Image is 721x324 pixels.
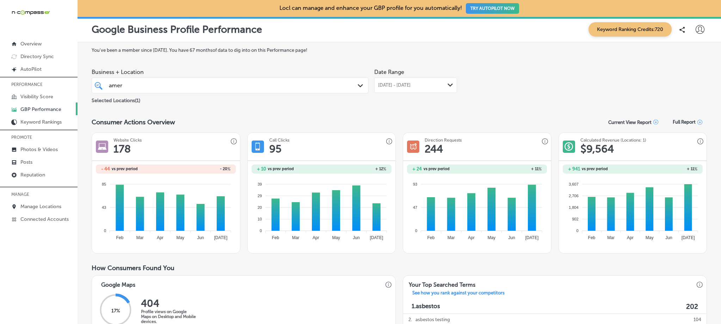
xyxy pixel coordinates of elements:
tspan: Apr [157,235,164,240]
h3: Website Clicks [113,138,142,143]
span: Consumer Actions Overview [92,118,175,126]
h1: $ 9,564 [580,143,614,155]
tspan: 85 [102,182,106,186]
tspan: 47 [413,205,417,210]
label: You've been a member since [DATE] . You have 67 months of data to dig into on this Performance page! [92,48,707,53]
span: vs prev period [112,167,138,171]
p: Manage Locations [20,204,61,210]
tspan: May [645,235,653,240]
tspan: Mar [607,235,615,240]
span: % [694,167,697,172]
tspan: Jun [197,235,204,240]
tspan: Mar [292,235,300,240]
p: Directory Sync [20,54,54,60]
tspan: [DATE] [681,235,695,240]
h3: Calculated Revenue (Locations: 1) [580,138,646,143]
p: Overview [20,41,42,47]
span: 17 % [111,308,120,314]
h3: Your Top Searched Terms [403,276,481,290]
tspan: Jun [509,235,515,240]
p: Profile views on Google Maps on Desktop and Mobile devices. [141,309,197,324]
tspan: 0 [104,229,106,233]
h2: + 10 [257,166,266,172]
tspan: 3,607 [569,182,579,186]
h1: 178 [113,143,131,155]
p: Posts [20,159,32,165]
p: AutoPilot [20,66,42,72]
a: See how you rank against your competitors [407,290,510,298]
p: Visibility Score [20,94,53,100]
h1: 95 [269,143,282,155]
p: 1. asbestos [412,303,440,311]
tspan: Feb [427,235,435,240]
h3: Direction Requests [425,138,462,143]
tspan: May [332,235,340,240]
tspan: May [488,235,496,240]
h2: + 11 [633,167,697,172]
tspan: Feb [116,235,124,240]
span: Keyword Ranking Credits: 720 [588,22,672,37]
p: Photos & Videos [20,147,58,152]
h2: - 44 [101,166,110,172]
tspan: 29 [258,194,262,198]
h2: + 11 [477,167,542,172]
span: Business + Location [92,69,369,75]
tspan: Mar [136,235,144,240]
p: Connected Accounts [20,216,69,222]
span: vs prev period [268,167,294,171]
tspan: 2,706 [569,194,579,198]
tspan: [DATE] [214,235,228,240]
label: 202 [686,303,698,311]
span: Full Report [673,119,696,125]
tspan: 0 [576,229,578,233]
tspan: [DATE] [525,235,539,240]
tspan: 10 [258,217,262,221]
tspan: 43 [102,205,106,210]
span: % [538,167,542,172]
h2: 404 [141,298,197,309]
tspan: 1,804 [569,205,579,210]
tspan: 902 [572,217,578,221]
tspan: Apr [313,235,319,240]
tspan: 93 [413,182,417,186]
tspan: Jun [665,235,672,240]
tspan: 39 [258,182,262,186]
tspan: [DATE] [370,235,383,240]
p: Reputation [20,172,45,178]
button: TRY AUTOPILOT NOW [466,3,519,14]
tspan: May [177,235,185,240]
span: % [383,167,386,172]
tspan: Apr [468,235,475,240]
h2: + 12 [321,167,386,172]
tspan: Apr [627,235,634,240]
p: Google Business Profile Performance [92,24,262,35]
p: Keyword Rankings [20,119,62,125]
span: % [227,167,230,172]
tspan: Jun [353,235,359,240]
tspan: 0 [415,229,417,233]
tspan: Mar [448,235,455,240]
h3: Google Maps [95,276,141,290]
span: How Consumers Found You [92,264,174,272]
span: vs prev period [424,167,450,171]
span: vs prev period [582,167,608,171]
p: GBP Performance [20,106,61,112]
label: Date Range [374,69,404,75]
h2: + 941 [568,166,580,172]
tspan: Feb [272,235,279,240]
p: Selected Locations ( 1 ) [92,95,140,104]
tspan: 20 [258,205,262,210]
h3: Call Clicks [269,138,289,143]
p: Current View Report [608,120,652,125]
h2: - 20 [166,167,231,172]
h1: 244 [425,143,443,155]
img: 660ab0bf-5cc7-4cb8-ba1c-48b5ae0f18e60NCTV_CLogo_TV_Black_-500x88.png [11,9,50,16]
tspan: Feb [588,235,595,240]
h2: + 24 [412,166,422,172]
tspan: 0 [260,229,262,233]
span: [DATE] - [DATE] [378,82,411,88]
